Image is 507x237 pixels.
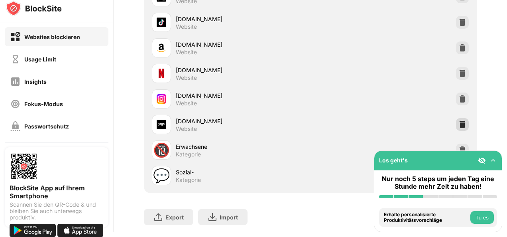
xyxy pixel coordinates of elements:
[157,18,166,27] img: favicons
[489,156,497,164] img: omni-setup-toggle.svg
[470,211,494,224] button: Tu es
[176,176,201,184] div: Kategorie
[10,77,20,87] img: insights-off.svg
[6,0,62,16] img: logo-blocksite.svg
[24,101,63,107] div: Fokus-Modus
[176,151,201,158] div: Kategorie
[157,69,166,78] img: favicons
[176,125,197,132] div: Website
[176,74,197,81] div: Website
[57,224,104,237] img: download-on-the-app-store.svg
[176,91,310,100] div: [DOMAIN_NAME]
[220,214,238,221] div: Import
[176,100,197,107] div: Website
[10,224,56,237] img: get-it-on-google-play.svg
[10,121,20,131] img: password-protection-off.svg
[153,168,170,184] div: 💬
[10,32,20,42] img: block-on.svg
[10,201,104,221] div: Scannen Sie den QR-Code & und bleiben Sie auch unterwegs produktiv.
[153,142,170,158] div: 🔞
[10,99,20,109] img: focus-off.svg
[176,15,310,23] div: [DOMAIN_NAME]
[379,175,497,190] div: Nur noch 5 steps um jeden Tag eine Stunde mehr Zeit zu haben!
[165,214,184,221] div: Export
[176,117,310,125] div: [DOMAIN_NAME]
[176,168,310,176] div: Sozial-
[10,184,104,200] div: BlockSite App auf Ihrem Smartphone
[24,123,69,130] div: Passwortschutz
[176,142,310,151] div: Erwachsene
[176,23,197,30] div: Website
[157,43,166,53] img: favicons
[10,54,20,64] img: time-usage-off.svg
[176,40,310,49] div: [DOMAIN_NAME]
[379,157,408,164] div: Los geht's
[176,49,197,56] div: Website
[157,120,166,129] img: favicons
[24,142,103,155] div: Benutzerdefinierte Blockseite
[384,212,468,223] div: Erhalte personalisierte Produktivitätsvorschläge
[176,66,310,74] div: [DOMAIN_NAME]
[24,78,47,85] div: Insights
[24,56,56,63] div: Usage Limit
[157,94,166,104] img: favicons
[478,156,486,164] img: eye-not-visible.svg
[24,34,80,40] div: Websites blockieren
[10,152,38,181] img: options-page-qr-code.png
